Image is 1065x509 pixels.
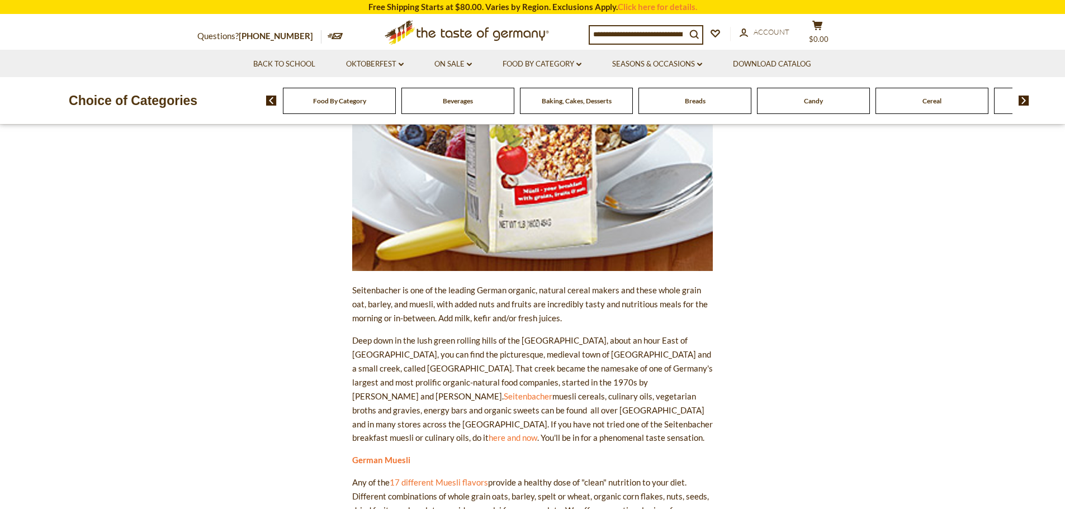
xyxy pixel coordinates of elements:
[1019,96,1029,106] img: next arrow
[434,58,472,70] a: On Sale
[313,97,366,105] a: Food By Category
[804,97,823,105] a: Candy
[733,58,811,70] a: Download Catalog
[542,97,612,105] a: Baking, Cakes, Desserts
[612,58,702,70] a: Seasons & Occasions
[390,477,488,487] a: 17 different Muesli flavors
[266,96,277,106] img: previous arrow
[253,58,315,70] a: Back to School
[504,391,552,401] a: Seitenbacher
[346,58,404,70] a: Oktoberfest
[685,97,706,105] a: Breads
[740,26,789,39] a: Account
[801,20,835,48] button: $0.00
[352,283,713,325] p: Seitenbacher is one of the leading German organic, natural cereal makers and these whole grain oa...
[489,432,537,443] a: here and now
[754,27,789,36] span: Account
[352,334,713,445] p: Deep down in the lush green rolling hills of the [GEOGRAPHIC_DATA], about an hour East of [GEOGRA...
[352,455,410,465] a: German Muesli
[239,31,313,41] a: [PHONE_NUMBER]
[503,58,581,70] a: Food By Category
[922,97,941,105] a: Cereal
[618,2,697,12] a: Click here for details.
[809,35,829,44] span: $0.00
[197,29,321,44] p: Questions?
[443,97,473,105] a: Beverages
